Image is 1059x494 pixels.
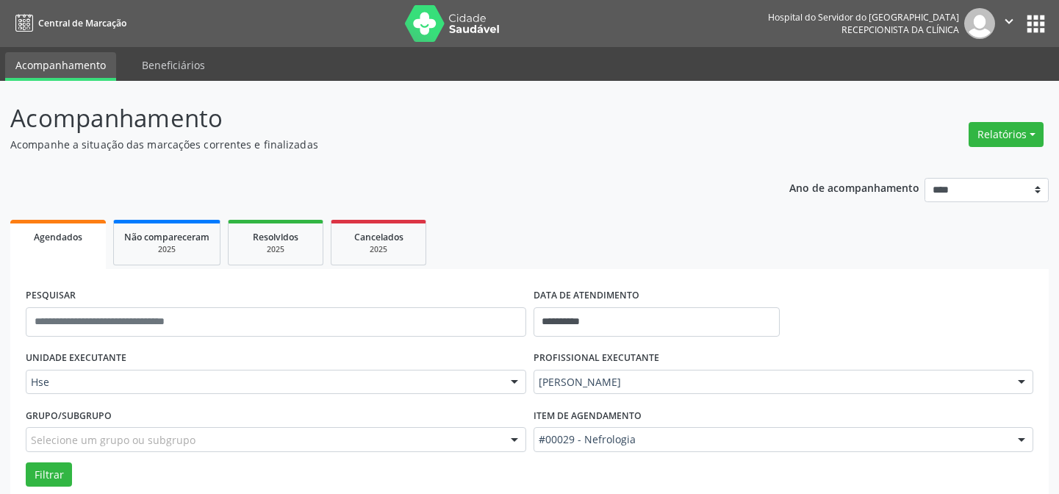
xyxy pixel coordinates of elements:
span: Cancelados [354,231,403,243]
span: Hse [31,375,496,390]
div: Hospital do Servidor do [GEOGRAPHIC_DATA] [768,11,959,24]
span: #00029 - Nefrologia [539,432,1004,447]
span: Recepcionista da clínica [841,24,959,36]
label: PESQUISAR [26,284,76,307]
div: 2025 [239,244,312,255]
button: Filtrar [26,462,72,487]
button:  [995,8,1023,39]
a: Central de Marcação [10,11,126,35]
label: UNIDADE EXECUTANTE [26,347,126,370]
button: apps [1023,11,1049,37]
p: Acompanhe a situação das marcações correntes e finalizadas [10,137,737,152]
span: Agendados [34,231,82,243]
button: Relatórios [969,122,1044,147]
p: Ano de acompanhamento [789,178,919,196]
img: img [964,8,995,39]
span: Resolvidos [253,231,298,243]
span: Selecione um grupo ou subgrupo [31,432,195,448]
p: Acompanhamento [10,100,737,137]
label: Grupo/Subgrupo [26,404,112,427]
span: Central de Marcação [38,17,126,29]
a: Beneficiários [132,52,215,78]
label: Item de agendamento [534,404,642,427]
div: 2025 [342,244,415,255]
span: Não compareceram [124,231,209,243]
i:  [1001,13,1017,29]
label: DATA DE ATENDIMENTO [534,284,639,307]
span: [PERSON_NAME] [539,375,1004,390]
label: PROFISSIONAL EXECUTANTE [534,347,659,370]
a: Acompanhamento [5,52,116,81]
div: 2025 [124,244,209,255]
